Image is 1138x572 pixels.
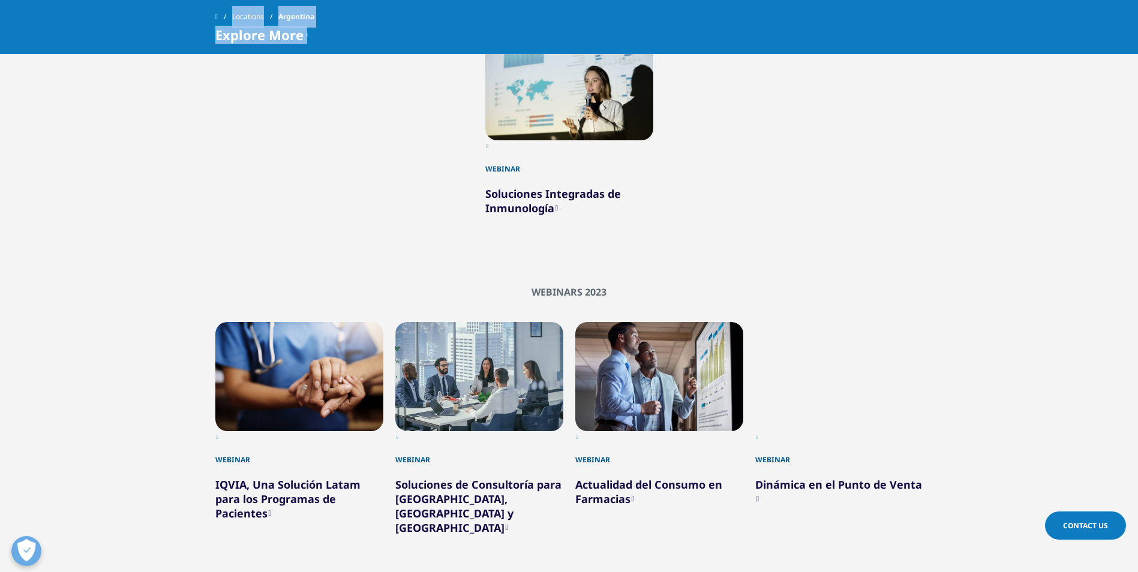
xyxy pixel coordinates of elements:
[395,442,563,465] div: WEBINAR
[575,322,743,546] div: 3 / 6
[755,442,923,465] div: WEBINAR
[485,186,621,215] a: Soluciones Integradas de Inmunología
[215,286,923,298] h2: Webinars 2023
[395,477,562,535] a: Soluciones de Consultoría para [GEOGRAPHIC_DATA], [GEOGRAPHIC_DATA] y [GEOGRAPHIC_DATA]
[575,442,743,465] div: WEBINAR
[1045,511,1126,540] a: Contact Us
[395,322,563,546] div: 2 / 6
[215,442,383,465] div: WEBINAR
[755,322,923,546] div: 4 / 6
[215,477,361,520] a: IQVIA, Una Solución Latam para los Programas de Pacientes
[1063,520,1108,531] span: Contact Us
[232,6,278,28] a: Locations
[575,477,722,506] a: Actualidad del Consumo en Farmacias
[215,28,304,42] span: Explore More
[485,152,653,174] div: Webinar
[755,477,922,506] a: Dinámica en el Punto de Venta
[215,322,383,546] div: 1 / 6
[278,6,314,28] span: Argentina
[11,536,41,566] button: Abrir preferencias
